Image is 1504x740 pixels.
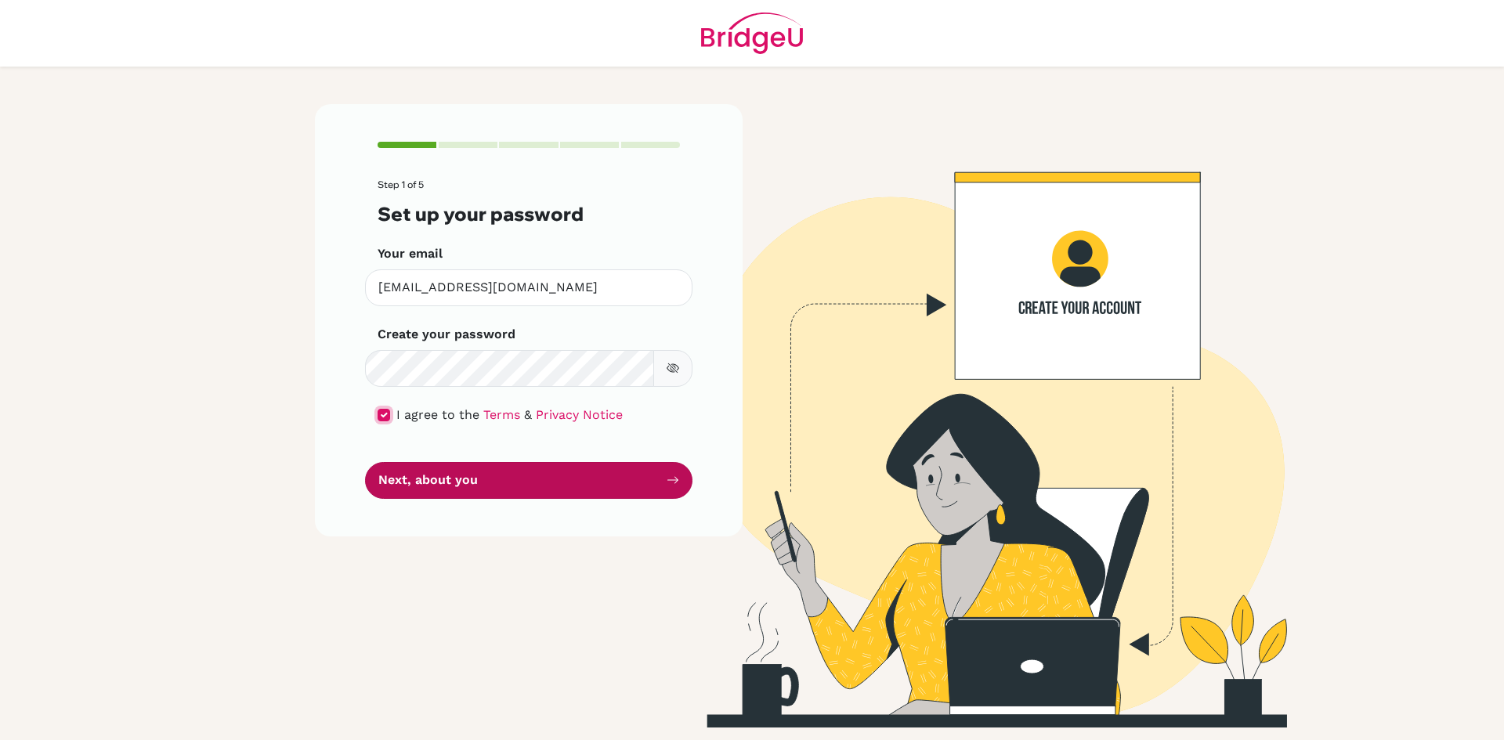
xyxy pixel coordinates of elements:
span: Step 1 of 5 [378,179,424,190]
span: I agree to the [396,407,479,422]
img: Create your account [529,104,1422,727]
label: Your email [378,244,443,263]
h3: Set up your password [378,203,680,226]
a: Terms [483,407,520,422]
a: Privacy Notice [536,407,623,422]
input: Insert your email* [365,269,692,306]
button: Next, about you [365,462,692,499]
label: Create your password [378,325,515,344]
span: & [524,407,532,422]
